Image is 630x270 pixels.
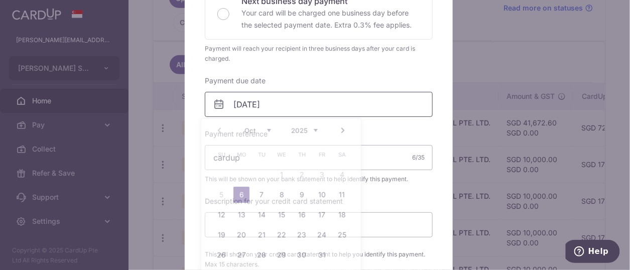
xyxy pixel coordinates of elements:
a: 30 [294,247,310,263]
a: 13 [233,207,249,223]
a: Next [337,124,349,137]
a: 8 [274,187,290,203]
iframe: Opens a widget where you can find more information [566,240,620,265]
a: 15 [274,207,290,223]
span: Friday [314,147,330,163]
p: Your card will be charged one business day before the selected payment date. Extra 0.3% fee applies. [241,7,420,31]
span: Wednesday [274,147,290,163]
div: 6/35 [412,153,425,163]
a: 16 [294,207,310,223]
a: 7 [254,187,270,203]
a: 23 [294,227,310,243]
span: Thursday [294,147,310,163]
a: 22 [274,227,290,243]
a: 19 [213,227,229,243]
a: 29 [274,247,290,263]
label: Payment due date [205,76,266,86]
span: Saturday [334,147,350,163]
a: 18 [334,207,350,223]
a: 9 [294,187,310,203]
a: 28 [254,247,270,263]
a: 10 [314,187,330,203]
a: 25 [334,227,350,243]
a: 14 [254,207,270,223]
a: 21 [254,227,270,243]
div: Payment will reach your recipient in three business days after your card is charged. [205,44,433,64]
input: DD / MM / YYYY [205,92,433,117]
span: Monday [233,147,249,163]
span: Sunday [213,147,229,163]
a: 11 [334,187,350,203]
a: 27 [233,247,249,263]
a: 26 [213,247,229,263]
a: 24 [314,227,330,243]
a: 6 [233,187,249,203]
span: Tuesday [254,147,270,163]
a: 20 [233,227,249,243]
a: 17 [314,207,330,223]
a: 12 [213,207,229,223]
a: 31 [314,247,330,263]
